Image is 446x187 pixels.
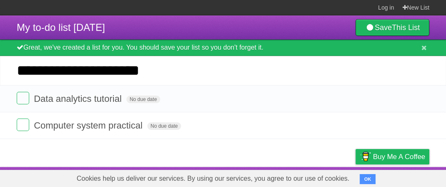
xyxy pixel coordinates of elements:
[17,22,105,33] span: My to-do list [DATE]
[316,169,335,185] a: Terms
[392,23,420,32] b: This List
[355,149,429,164] a: Buy me a coffee
[373,149,425,164] span: Buy me a coffee
[17,92,29,104] label: Done
[244,169,262,185] a: About
[34,93,123,104] span: Data analytics tutorial
[147,122,181,130] span: No due date
[68,170,358,187] span: Cookies help us deliver our services. By using our services, you agree to our use of cookies.
[17,119,29,131] label: Done
[377,169,429,185] a: Suggest a feature
[345,169,366,185] a: Privacy
[360,149,371,164] img: Buy me a coffee
[360,174,376,184] button: OK
[126,96,160,103] span: No due date
[355,19,429,36] a: SaveThis List
[272,169,306,185] a: Developers
[34,120,144,131] span: Computer system practical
